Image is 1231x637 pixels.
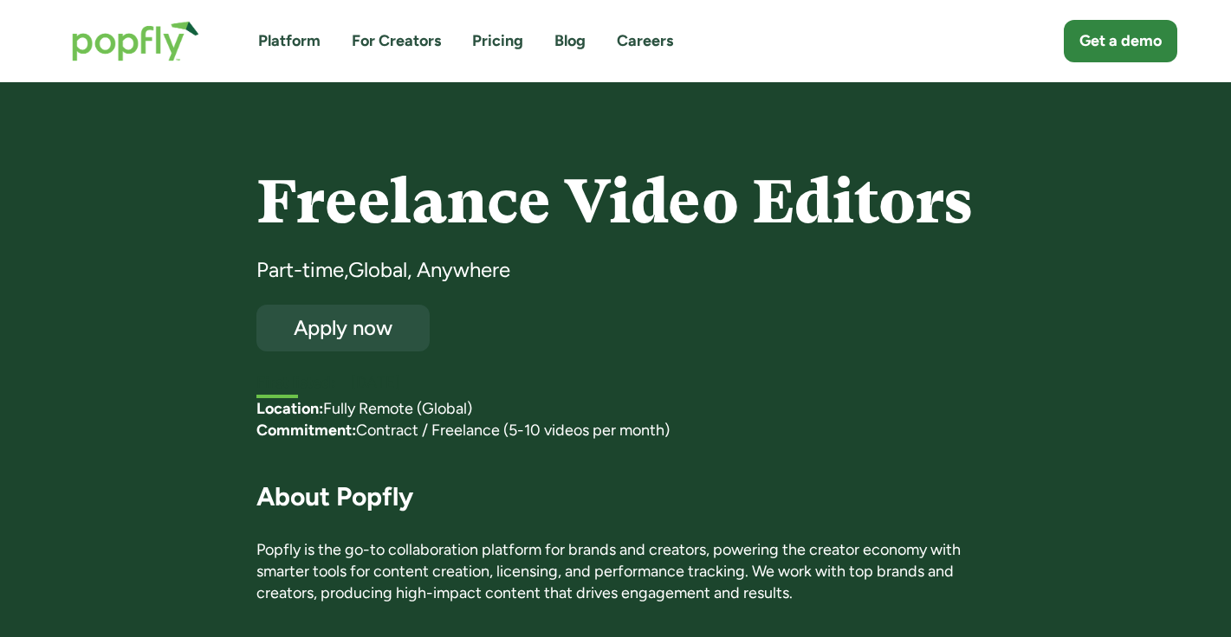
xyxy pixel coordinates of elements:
a: Careers [617,30,673,52]
a: Get a demo [1064,20,1177,62]
div: [DATE] [351,372,975,394]
p: ‍ Fully Remote (Global) Contract / Freelance (5-10 videos per month) [256,398,975,441]
div: Get a demo [1079,30,1162,52]
a: home [55,3,217,79]
a: Pricing [472,30,523,52]
div: Global, Anywhere [348,256,510,284]
div: Part-time [256,256,344,284]
div: Apply now [272,317,414,338]
h4: Freelance Video Editors [256,169,975,235]
a: Apply now [256,305,430,351]
strong: Commitment: [256,421,356,440]
a: Platform [258,30,321,52]
h5: First listed: [256,372,335,394]
strong: Location: [256,399,323,418]
p: Popfly is the go-to collaboration platform for brands and creators, powering the creator economy ... [256,539,975,605]
a: For Creators [352,30,441,52]
a: Blog [554,30,586,52]
div: , [344,256,348,284]
strong: About Popfly [256,480,413,512]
